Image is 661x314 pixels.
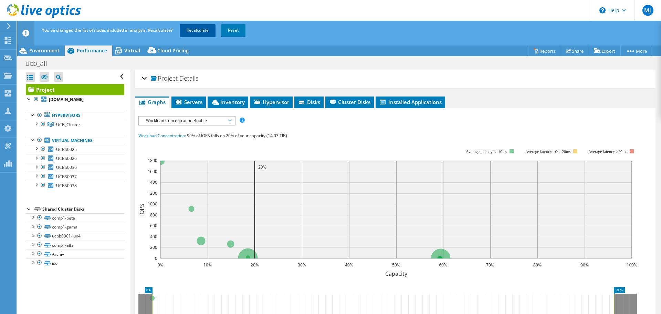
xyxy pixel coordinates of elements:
[26,136,124,145] a: Virtual Machines
[26,84,124,95] a: Project
[143,117,231,125] span: Workload Concentration Bubble
[26,241,124,250] a: comp1-alfa
[56,164,77,170] span: UCBS0036
[589,45,621,56] a: Export
[187,133,287,139] span: 99% of IOPS falls on 20% of your capacity (14.03 TiB)
[466,149,507,154] tspan: Average latency <=10ms
[175,99,202,105] span: Servers
[561,45,589,56] a: Share
[26,213,124,222] a: comp1-beta
[379,99,442,105] span: Installed Applications
[599,7,606,13] svg: \n
[148,158,157,163] text: 1800
[155,255,157,261] text: 0
[150,212,157,218] text: 800
[627,262,637,268] text: 100%
[251,262,259,268] text: 20%
[26,111,124,120] a: Hypervisors
[148,201,157,207] text: 1000
[138,203,146,215] text: IOPS
[148,190,157,196] text: 1200
[298,99,320,105] span: Disks
[56,174,77,180] span: UCBS0037
[56,122,80,128] span: UCB_Cluster
[588,149,627,154] text: Average latency >20ms
[203,262,212,268] text: 10%
[26,154,124,163] a: UCBS0026
[77,47,107,54] span: Performance
[525,149,571,154] tspan: Average latency 10<=20ms
[22,60,58,67] h1: ucb_all
[486,262,494,268] text: 70%
[49,97,84,102] b: [DOMAIN_NAME]
[179,74,198,82] span: Details
[26,223,124,232] a: comp1-gama
[180,24,216,37] a: Recalculate
[56,146,77,152] span: UCBS0025
[26,181,124,190] a: UCBS0038
[150,234,157,240] text: 400
[528,45,561,56] a: Reports
[148,179,157,185] text: 1400
[211,99,245,105] span: Inventory
[42,27,172,33] span: You've changed the list of nodes included in analysis. Recalculate?
[298,262,306,268] text: 30%
[258,164,266,170] text: 20%
[26,163,124,172] a: UCBS0036
[151,75,178,82] span: Project
[157,47,189,54] span: Cloud Pricing
[580,262,589,268] text: 90%
[26,145,124,154] a: UCBS0025
[221,24,245,37] a: Reset
[385,270,408,277] text: Capacity
[148,169,157,174] text: 1600
[29,47,60,54] span: Environment
[439,262,447,268] text: 60%
[26,95,124,104] a: [DOMAIN_NAME]
[26,250,124,259] a: Archiv
[533,262,542,268] text: 80%
[620,45,652,56] a: More
[158,262,164,268] text: 0%
[26,232,124,241] a: ucbb0001-lun4
[26,120,124,129] a: UCB_Cluster
[26,259,124,267] a: iso
[150,223,157,229] text: 600
[253,99,289,105] span: Hypervisor
[56,155,77,161] span: UCBS0026
[56,183,77,189] span: UCBS0038
[642,5,653,16] span: MJ
[138,99,166,105] span: Graphs
[124,47,140,54] span: Virtual
[42,205,124,213] div: Shared Cluster Disks
[138,133,186,139] span: Workload Concentration:
[345,262,353,268] text: 40%
[26,172,124,181] a: UCBS0037
[392,262,400,268] text: 50%
[150,244,157,250] text: 200
[329,99,370,105] span: Cluster Disks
